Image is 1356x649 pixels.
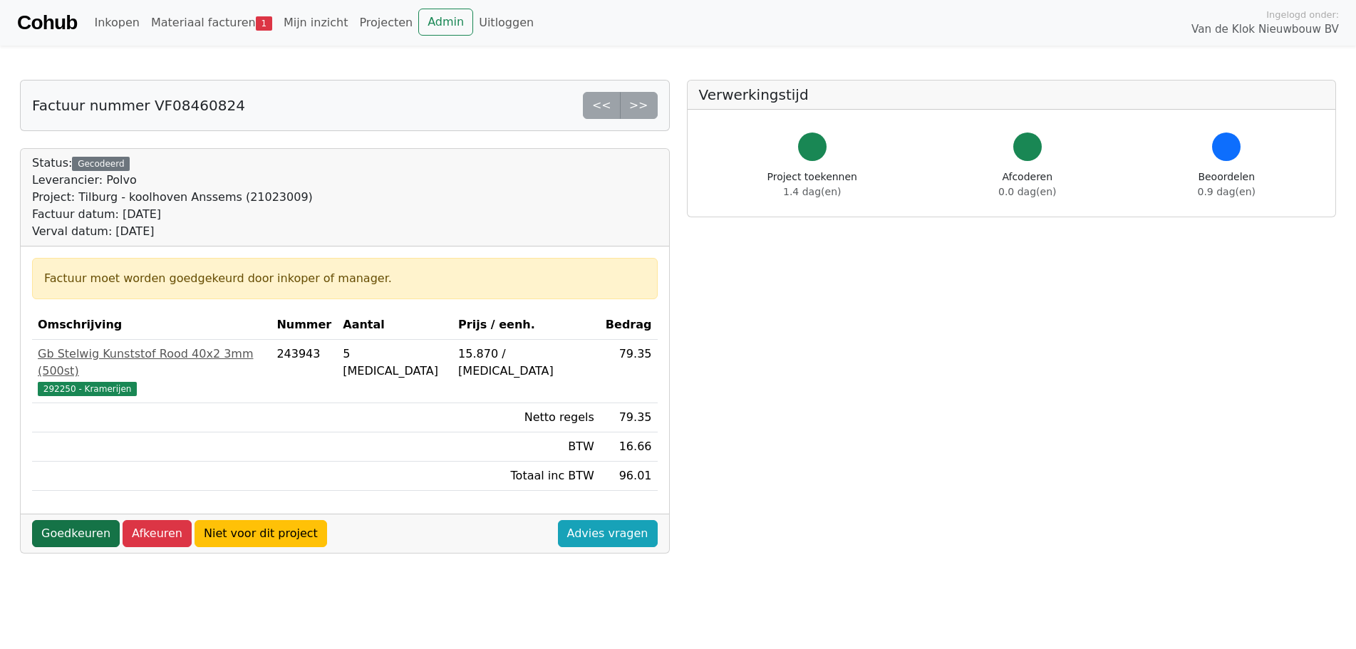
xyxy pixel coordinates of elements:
td: 79.35 [600,340,658,403]
span: 0.0 dag(en) [998,186,1056,197]
a: Admin [418,9,473,36]
td: Netto regels [452,403,600,432]
div: Leverancier: Polvo [32,172,313,189]
a: Cohub [17,6,77,40]
th: Omschrijving [32,311,271,340]
td: 96.01 [600,462,658,491]
div: Gecodeerd [72,157,130,171]
div: Factuur datum: [DATE] [32,206,313,223]
a: Advies vragen [558,520,658,547]
div: Beoordelen [1198,170,1256,199]
div: Gb Stelwig Kunststof Rood 40x2 3mm (500st) [38,346,265,380]
a: Goedkeuren [32,520,120,547]
span: 292250 - Kramerijen [38,382,137,396]
div: Status: [32,155,313,240]
div: Factuur moet worden goedgekeurd door inkoper of manager. [44,270,646,287]
span: Ingelogd onder: [1266,8,1339,21]
div: Project: Tilburg - koolhoven Anssems (21023009) [32,189,313,206]
div: 15.870 / [MEDICAL_DATA] [458,346,594,380]
div: Afcoderen [998,170,1056,199]
a: Mijn inzicht [278,9,354,37]
th: Nummer [271,311,337,340]
div: Verval datum: [DATE] [32,223,313,240]
th: Bedrag [600,311,658,340]
span: Van de Klok Nieuwbouw BV [1191,21,1339,38]
a: Afkeuren [123,520,192,547]
th: Aantal [337,311,452,340]
h5: Verwerkingstijd [699,86,1325,103]
a: Inkopen [88,9,145,37]
div: Project toekennen [767,170,857,199]
td: 79.35 [600,403,658,432]
a: Niet voor dit project [195,520,327,547]
a: Materiaal facturen1 [145,9,278,37]
span: 0.9 dag(en) [1198,186,1256,197]
td: BTW [452,432,600,462]
td: Totaal inc BTW [452,462,600,491]
h5: Factuur nummer VF08460824 [32,97,245,114]
th: Prijs / eenh. [452,311,600,340]
a: Gb Stelwig Kunststof Rood 40x2 3mm (500st)292250 - Kramerijen [38,346,265,397]
a: Projecten [353,9,418,37]
td: 16.66 [600,432,658,462]
div: 5 [MEDICAL_DATA] [343,346,447,380]
a: Uitloggen [473,9,539,37]
span: 1.4 dag(en) [783,186,841,197]
td: 243943 [271,340,337,403]
span: 1 [256,16,272,31]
